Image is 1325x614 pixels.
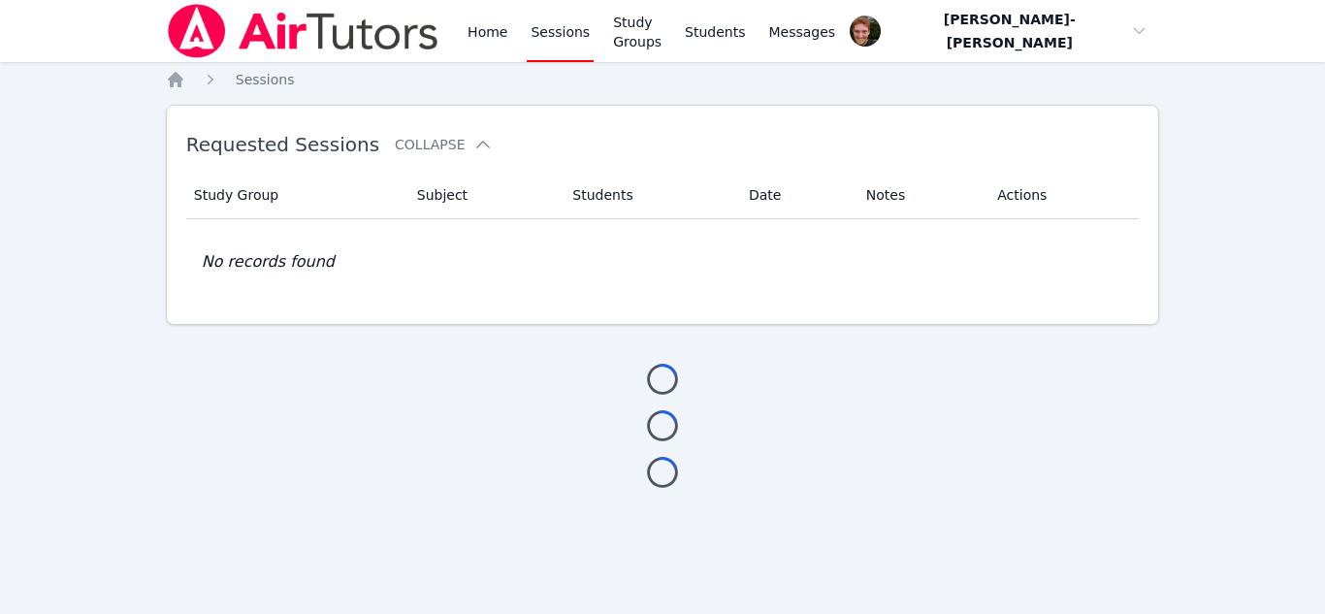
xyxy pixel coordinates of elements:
img: Air Tutors [166,4,440,58]
span: Sessions [236,72,295,87]
td: No records found [186,219,1140,305]
th: Study Group [186,172,405,219]
button: Collapse [395,135,492,154]
span: Messages [769,22,836,42]
a: Sessions [236,70,295,89]
span: Requested Sessions [186,133,379,156]
th: Notes [855,172,986,219]
th: Subject [405,172,562,219]
nav: Breadcrumb [166,70,1160,89]
th: Date [737,172,855,219]
th: Students [561,172,737,219]
th: Actions [986,172,1139,219]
